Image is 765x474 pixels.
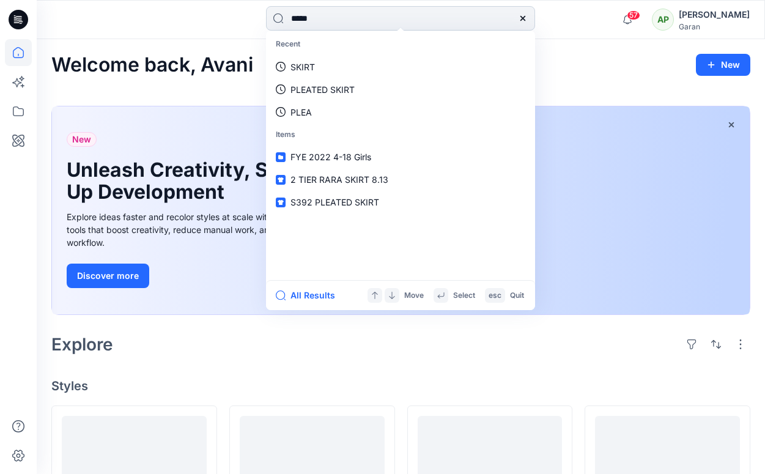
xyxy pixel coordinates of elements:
[679,7,750,22] div: [PERSON_NAME]
[696,54,750,76] button: New
[51,379,750,393] h4: Styles
[290,197,379,207] span: S392 PLEATED SKIRT
[268,124,533,146] p: Items
[67,264,149,288] button: Discover more
[51,335,113,354] h2: Explore
[290,61,315,73] p: SKIRT
[268,146,533,168] a: FYE 2022 4-18 Girls
[67,159,323,203] h1: Unleash Creativity, Speed Up Development
[51,54,253,76] h2: Welcome back, Avani
[652,9,674,31] div: AP
[404,289,424,302] p: Move
[627,10,640,20] span: 57
[510,289,524,302] p: Quit
[290,83,355,96] p: PLEATED SKIRT
[67,210,342,249] div: Explore ideas faster and recolor styles at scale with AI-powered tools that boost creativity, red...
[489,289,501,302] p: esc
[268,191,533,213] a: S392 PLEATED SKIRT
[453,289,475,302] p: Select
[72,132,91,147] span: New
[290,174,388,185] span: 2 TIER RARA SKIRT 8.13
[276,288,343,303] button: All Results
[268,168,533,191] a: 2 TIER RARA SKIRT 8.13
[268,33,533,56] p: Recent
[268,101,533,124] a: PLEA
[268,78,533,101] a: PLEATED SKIRT
[290,152,371,162] span: FYE 2022 4-18 Girls
[679,22,750,31] div: Garan
[268,56,533,78] a: SKIRT
[290,106,312,119] p: PLEA
[67,264,342,288] a: Discover more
